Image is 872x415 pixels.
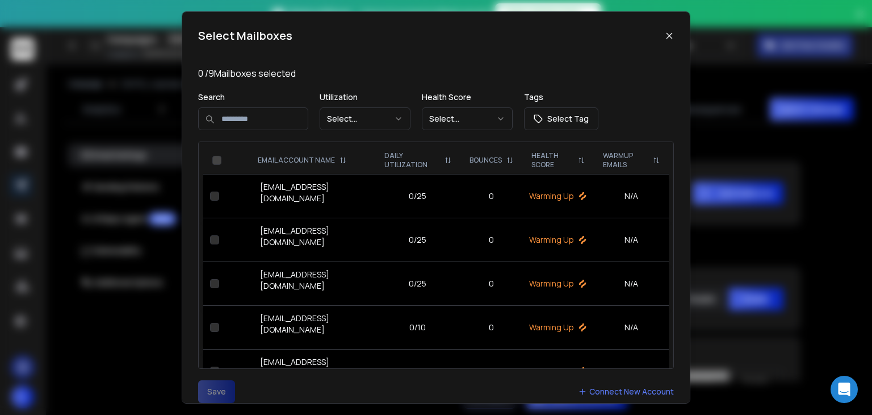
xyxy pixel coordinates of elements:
button: Select... [320,107,410,130]
p: Search [198,92,308,103]
div: Open Intercom Messenger [831,376,858,403]
button: Select Tag [524,107,598,130]
p: DAILY UTILIZATION [384,151,439,169]
p: WARMUP EMAILS [603,151,648,169]
p: 0 / 9 Mailboxes selected [198,67,674,80]
button: Select... [422,107,513,130]
p: Health Score [422,92,513,103]
p: Utilization [320,92,410,103]
p: Tags [524,92,598,103]
p: HEALTH SCORE [531,151,574,169]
